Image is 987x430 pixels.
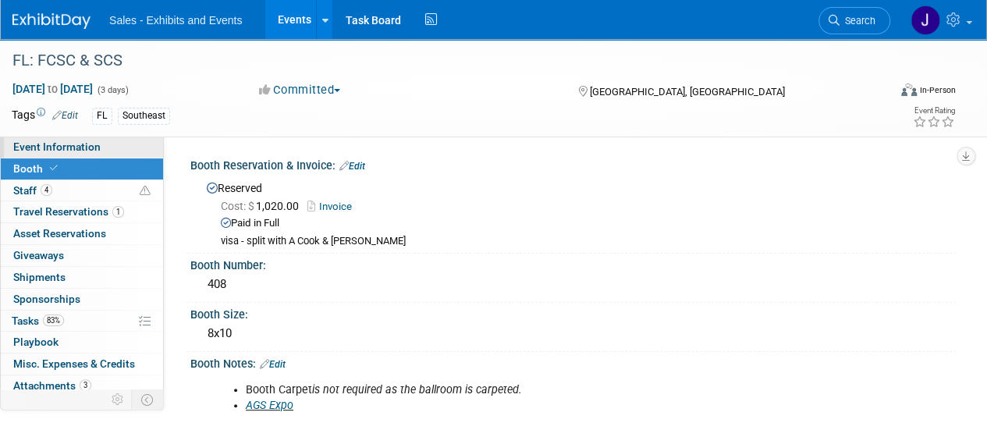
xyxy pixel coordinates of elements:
span: (3 days) [96,85,129,95]
a: Event Information [1,137,163,158]
a: Attachments3 [1,375,163,396]
a: Tasks83% [1,311,163,332]
span: 4 [41,184,52,196]
div: In-Person [919,84,956,96]
a: Search [818,7,890,34]
a: Invoice [307,201,360,212]
span: 1,020.00 [221,200,305,212]
a: Edit [339,161,365,172]
span: Sponsorships [13,293,80,305]
span: Cost: $ [221,200,256,212]
span: [GEOGRAPHIC_DATA], [GEOGRAPHIC_DATA] [589,86,784,98]
span: Potential Scheduling Conflict -- at least one attendee is tagged in another overlapping event. [140,184,151,198]
div: Booth Size: [190,303,956,322]
a: Edit [260,359,286,370]
div: Event Rating [913,107,955,115]
span: Event Information [13,140,101,153]
a: Shipments [1,267,163,288]
span: 83% [43,315,64,326]
li: Booth Carpet [246,382,795,398]
a: Giveaways [1,245,163,266]
div: Southeast [118,108,170,124]
span: 3 [80,379,91,391]
span: Giveaways [13,249,64,261]
div: 8x10 [202,322,944,346]
div: Booth Notes: [190,352,956,372]
span: Travel Reservations [13,205,124,218]
div: 408 [202,272,944,297]
i: is not required as the ballroom is carpeted. [312,383,522,396]
div: Paid in Full [221,216,944,231]
td: Personalize Event Tab Strip [105,389,132,410]
span: 1 [112,206,124,218]
span: [DATE] [DATE] [12,82,94,96]
img: Format-Inperson.png [901,84,917,96]
a: Misc. Expenses & Credits [1,354,163,375]
button: Committed [254,82,346,98]
a: Playbook [1,332,163,353]
a: AGS Expo [246,399,293,412]
a: Edit [52,110,78,121]
a: Travel Reservations1 [1,201,163,222]
div: visa - split with A Cook & [PERSON_NAME] [221,235,944,248]
div: Booth Number: [190,254,956,273]
span: Sales - Exhibits and Events [109,14,242,27]
span: Asset Reservations [13,227,106,240]
img: Jen Bishop [911,5,940,35]
span: to [45,83,60,95]
div: Reserved [202,176,944,248]
td: Tags [12,107,78,125]
a: Sponsorships [1,289,163,310]
div: Booth Reservation & Invoice: [190,154,956,174]
div: FL: FCSC & SCS [7,47,875,75]
span: Attachments [13,379,91,392]
span: Search [840,15,875,27]
td: Toggle Event Tabs [132,389,164,410]
span: Misc. Expenses & Credits [13,357,135,370]
a: Staff4 [1,180,163,201]
span: Staff [13,184,52,197]
a: Asset Reservations [1,223,163,244]
span: Tasks [12,315,64,327]
span: Booth [13,162,61,175]
img: ExhibitDay [12,13,91,29]
div: Event Format [818,81,956,105]
i: Booth reservation complete [50,164,58,172]
span: Playbook [13,336,59,348]
div: FL [92,108,112,124]
span: Shipments [13,271,66,283]
a: Booth [1,158,163,179]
